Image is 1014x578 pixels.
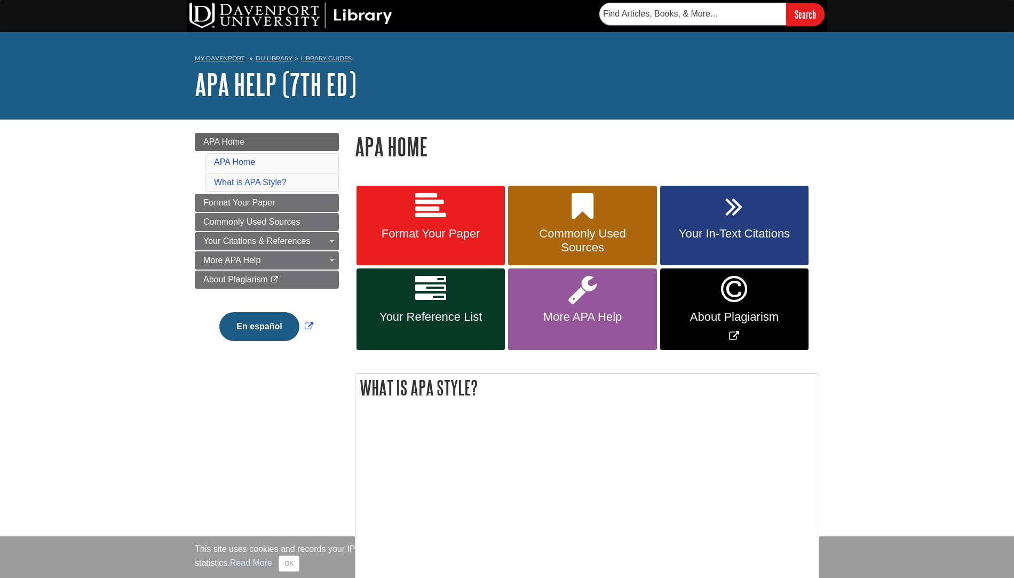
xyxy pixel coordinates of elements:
span: More APA Help [516,310,648,324]
a: Format Your Paper [357,186,505,266]
a: What is APA Style? [214,178,287,187]
a: Your In-Text Citations [660,186,809,266]
a: APA Home [195,133,339,151]
a: About Plagiarism [195,271,339,289]
a: More APA Help [195,251,339,270]
span: Format Your Paper [365,227,497,241]
a: Format Your Paper [195,194,339,212]
div: This site uses cookies and records your IP address for usage statistics. Additionally, we use Goo... [195,543,819,572]
a: APA Help (7th Ed) [195,68,357,101]
a: Your Reference List [357,268,505,350]
span: About Plagiarism [203,275,268,284]
span: Commonly Used Sources [516,227,648,255]
a: More APA Help [508,268,656,350]
a: Commonly Used Sources [508,186,656,266]
span: Your Citations & References [203,236,310,246]
a: Library Guides [301,54,352,62]
a: Link opens in new window [217,322,315,331]
a: APA Home [214,157,255,167]
span: More APA Help [203,256,260,265]
span: Your In-Text Citations [668,227,801,241]
a: Read More [230,558,272,567]
span: About Plagiarism [668,310,801,324]
span: Your Reference List [365,310,497,324]
img: DU Library [189,3,392,28]
a: DU Library [256,54,292,62]
input: Find Articles, Books, & More... [599,3,786,25]
input: Search [786,3,825,26]
div: Guide Page Menu [195,133,339,359]
nav: breadcrumb [195,51,819,68]
a: Link opens in new window [660,268,809,350]
span: APA Home [203,137,244,146]
span: Format Your Paper [203,198,275,207]
a: Your Citations & References [195,232,339,250]
form: Searches DU Library's articles, books, and more [599,3,825,26]
h1: APA Home [355,133,819,160]
button: Close [279,556,299,572]
a: My Davenport [195,54,244,63]
i: This link opens in a new window [270,276,279,283]
a: Commonly Used Sources [195,213,339,231]
button: En español [219,312,299,341]
span: Commonly Used Sources [203,217,300,226]
h2: What is APA Style? [355,374,819,402]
